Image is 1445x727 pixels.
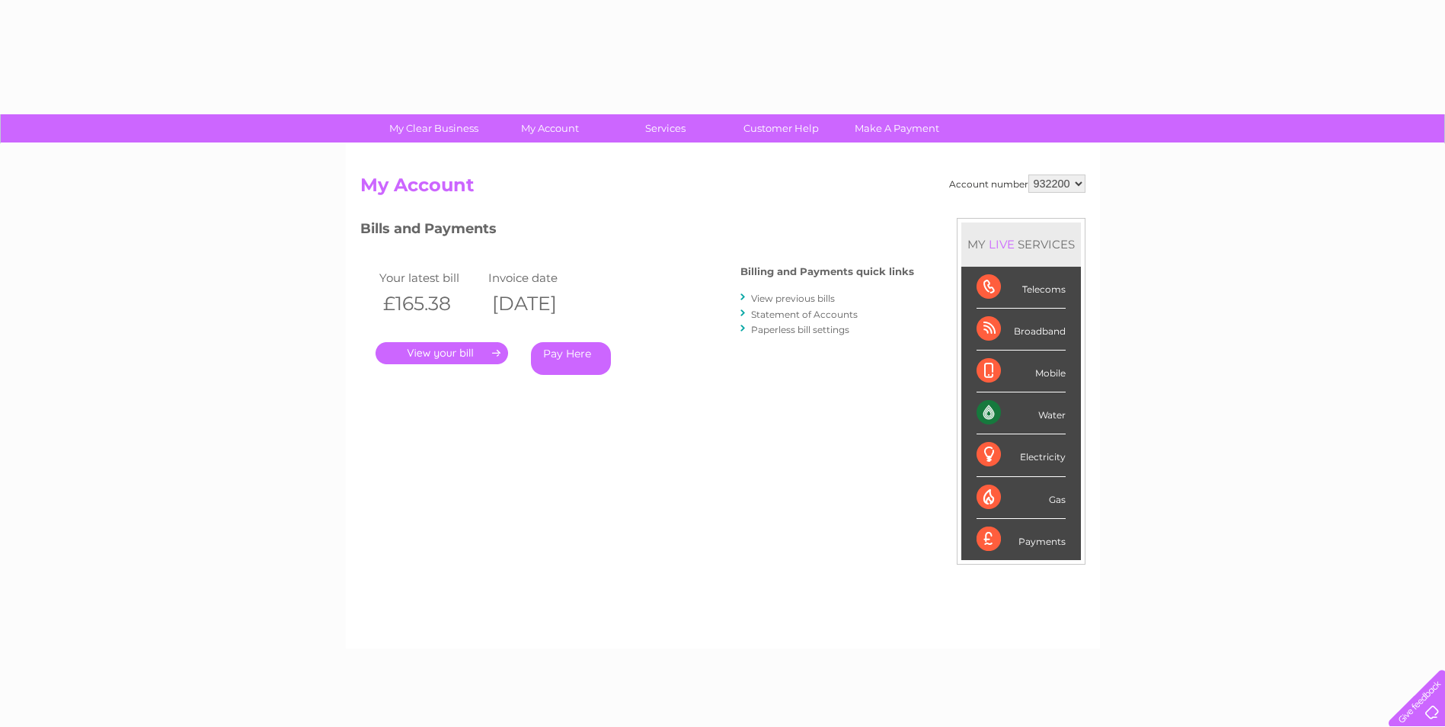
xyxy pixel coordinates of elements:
[751,324,849,335] a: Paperless bill settings
[977,519,1066,560] div: Payments
[376,267,485,288] td: Your latest bill
[487,114,612,143] a: My Account
[751,309,858,320] a: Statement of Accounts
[484,267,594,288] td: Invoice date
[949,175,1085,193] div: Account number
[977,477,1066,519] div: Gas
[360,218,914,245] h3: Bills and Payments
[531,342,611,375] a: Pay Here
[360,175,1085,203] h2: My Account
[834,114,960,143] a: Make A Payment
[977,434,1066,476] div: Electricity
[977,392,1066,434] div: Water
[977,267,1066,309] div: Telecoms
[718,114,844,143] a: Customer Help
[751,293,835,304] a: View previous bills
[986,237,1018,251] div: LIVE
[977,351,1066,392] div: Mobile
[484,288,594,319] th: [DATE]
[371,114,497,143] a: My Clear Business
[376,288,485,319] th: £165.38
[603,114,728,143] a: Services
[977,309,1066,351] div: Broadband
[961,223,1081,266] div: MY SERVICES
[740,266,914,277] h4: Billing and Payments quick links
[376,342,508,364] a: .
